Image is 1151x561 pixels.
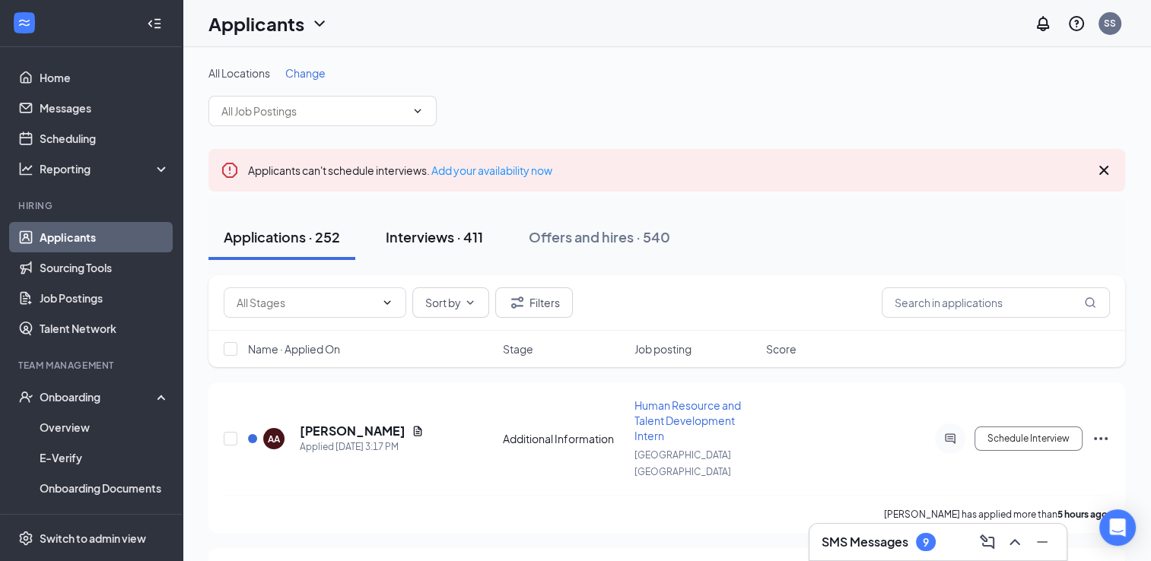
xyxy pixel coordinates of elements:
[224,227,340,246] div: Applications · 252
[208,11,304,36] h1: Applicants
[18,389,33,404] svg: UserCheck
[634,449,731,477] span: [GEOGRAPHIC_DATA] [GEOGRAPHIC_DATA]
[208,66,270,80] span: All Locations
[975,426,1083,451] button: Schedule Interview
[248,163,552,177] span: Applicants can't schedule interviews.
[18,199,167,212] div: Hiring
[40,283,170,313] a: Job Postings
[40,161,170,176] div: Reporting
[40,442,170,473] a: E-Verify
[381,296,393,309] svg: ChevronDown
[425,297,461,308] span: Sort by
[1030,530,1054,554] button: Minimize
[248,341,340,357] span: Name · Applied On
[508,293,526,312] svg: Filter
[221,161,239,179] svg: Error
[1092,429,1110,448] svg: Ellipses
[17,15,32,30] svg: WorkstreamLogo
[1104,17,1116,30] div: SS
[1084,296,1096,309] svg: MagnifyingGlass
[766,341,796,357] span: Score
[529,227,670,246] div: Offers and hires · 540
[978,533,997,551] svg: ComposeMessage
[975,530,1000,554] button: ComposeMessage
[40,503,170,534] a: Activity log
[412,425,424,437] svg: Document
[503,341,533,357] span: Stage
[18,161,33,176] svg: Analysis
[884,508,1110,521] p: [PERSON_NAME] has applied more than .
[1095,161,1113,179] svg: Cross
[310,14,329,33] svg: ChevronDown
[147,16,162,31] svg: Collapse
[1034,14,1052,33] svg: Notifications
[495,287,573,318] button: Filter Filters
[1067,14,1086,33] svg: QuestionInfo
[464,296,476,309] svg: ChevronDown
[40,62,170,93] a: Home
[386,227,483,246] div: Interviews · 411
[285,66,326,80] span: Change
[40,313,170,344] a: Talent Network
[18,359,167,372] div: Team Management
[221,103,405,119] input: All Job Postings
[1006,533,1024,551] svg: ChevronUp
[40,412,170,442] a: Overview
[503,431,625,446] div: Additional Information
[882,287,1110,318] input: Search in applications
[412,105,424,117] svg: ChevronDown
[300,439,424,455] div: Applied [DATE] 3:17 PM
[40,389,157,404] div: Onboarding
[40,222,170,252] a: Applicants
[18,531,33,546] svg: Settings
[923,536,929,549] div: 9
[634,398,741,442] span: Human Resource and Talent Development Intern
[300,423,405,439] h5: [PERSON_NAME]
[237,294,375,311] input: All Stages
[1057,509,1108,520] b: 5 hours ago
[40,473,170,503] a: Onboarding Documents
[268,433,280,445] div: AA
[941,433,959,445] svg: ActiveChat
[822,534,908,550] h3: SMS Messages
[634,341,692,357] span: Job posting
[40,93,170,123] a: Messages
[1099,509,1136,546] div: Open Intercom Messenger
[40,252,170,283] a: Sourcing Tools
[431,163,552,177] a: Add your availability now
[1003,530,1027,554] button: ChevronUp
[1033,533,1051,551] svg: Minimize
[40,123,170,154] a: Scheduling
[412,287,489,318] button: Sort byChevronDown
[40,531,146,546] div: Switch to admin view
